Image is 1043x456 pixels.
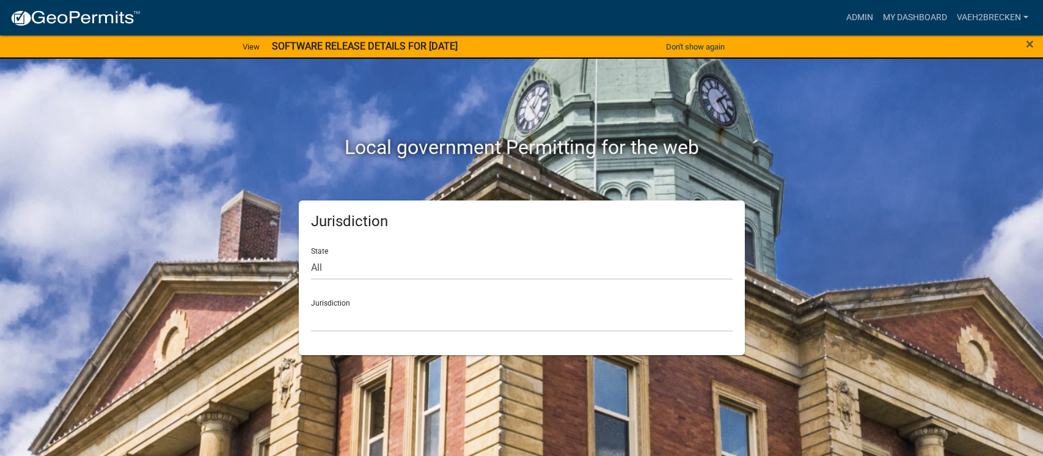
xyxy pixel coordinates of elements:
[952,6,1033,29] a: vaeh2Brecken
[272,40,458,52] strong: SOFTWARE RELEASE DETAILS FOR [DATE]
[183,136,861,159] h2: Local government Permitting for the web
[841,6,878,29] a: Admin
[1026,37,1034,51] button: Close
[1026,35,1034,53] span: ×
[661,37,730,57] button: Don't show again
[238,37,265,57] a: View
[878,6,952,29] a: My Dashboard
[311,213,733,230] h5: Jurisdiction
